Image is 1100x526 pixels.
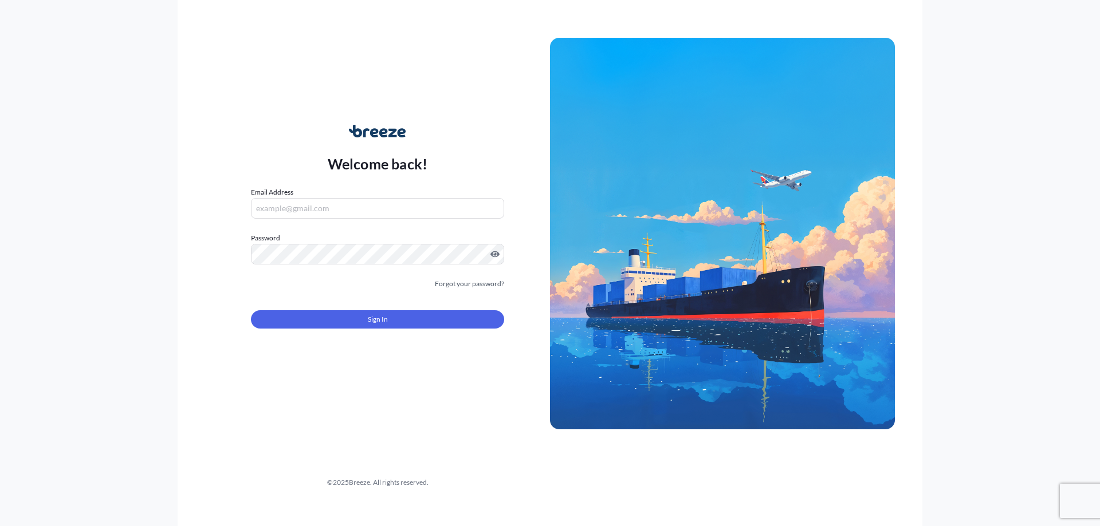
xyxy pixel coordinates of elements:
[435,278,504,290] a: Forgot your password?
[328,155,428,173] p: Welcome back!
[550,38,895,429] img: Ship illustration
[251,310,504,329] button: Sign In
[368,314,388,325] span: Sign In
[251,198,504,219] input: example@gmail.com
[251,187,293,198] label: Email Address
[490,250,500,259] button: Show password
[205,477,550,488] div: © 2025 Breeze. All rights reserved.
[251,232,504,244] label: Password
